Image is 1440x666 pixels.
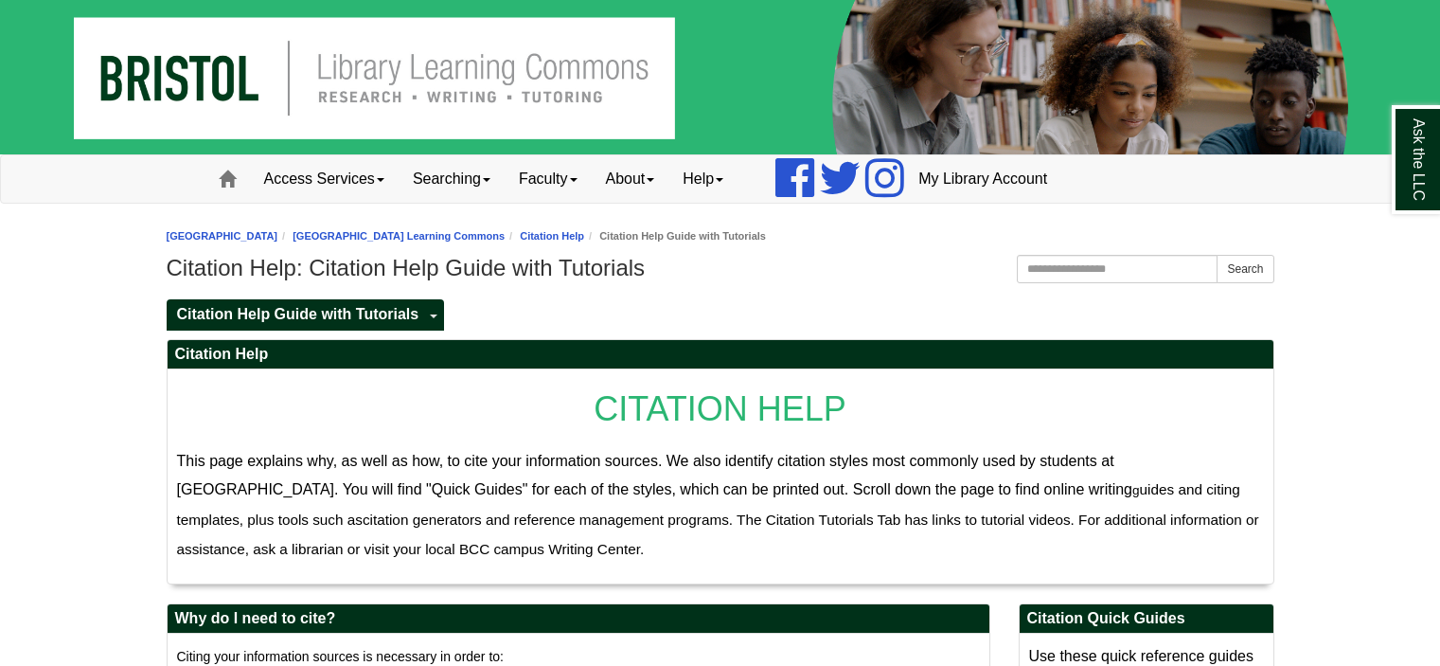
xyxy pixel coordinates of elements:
span: Citing your information sources is necessary in order to: [177,649,504,664]
div: Guide Pages [167,297,1274,330]
button: Search [1217,255,1273,283]
a: Access Services [250,155,399,203]
span: uides and citing templates, plus tools such as [177,481,1240,528]
h2: Citation Help [168,340,1273,369]
a: Citation Help [520,230,584,242]
a: [GEOGRAPHIC_DATA] Learning Commons [293,230,505,242]
span: g [1132,483,1140,497]
a: Help [668,155,738,203]
a: My Library Account [904,155,1061,203]
h2: Why do I need to cite? [168,604,989,634]
nav: breadcrumb [167,227,1274,245]
a: About [592,155,669,203]
span: This page explains why, as well as how, to cite your information sources. We also identify citati... [177,453,1140,497]
span: CITATION HELP [594,389,846,428]
a: Faculty [505,155,592,203]
a: Searching [399,155,505,203]
a: [GEOGRAPHIC_DATA] [167,230,278,242]
li: Citation Help Guide with Tutorials [584,227,766,245]
h1: Citation Help: Citation Help Guide with Tutorials [167,255,1274,281]
span: citation generators and reference management programs. The Citation Tutorials Tab has links to tu... [177,512,1259,558]
span: Citation Help Guide with Tutorials [177,306,419,322]
a: Citation Help Guide with Tutorials [167,299,425,331]
h2: Citation Quick Guides [1020,604,1273,634]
